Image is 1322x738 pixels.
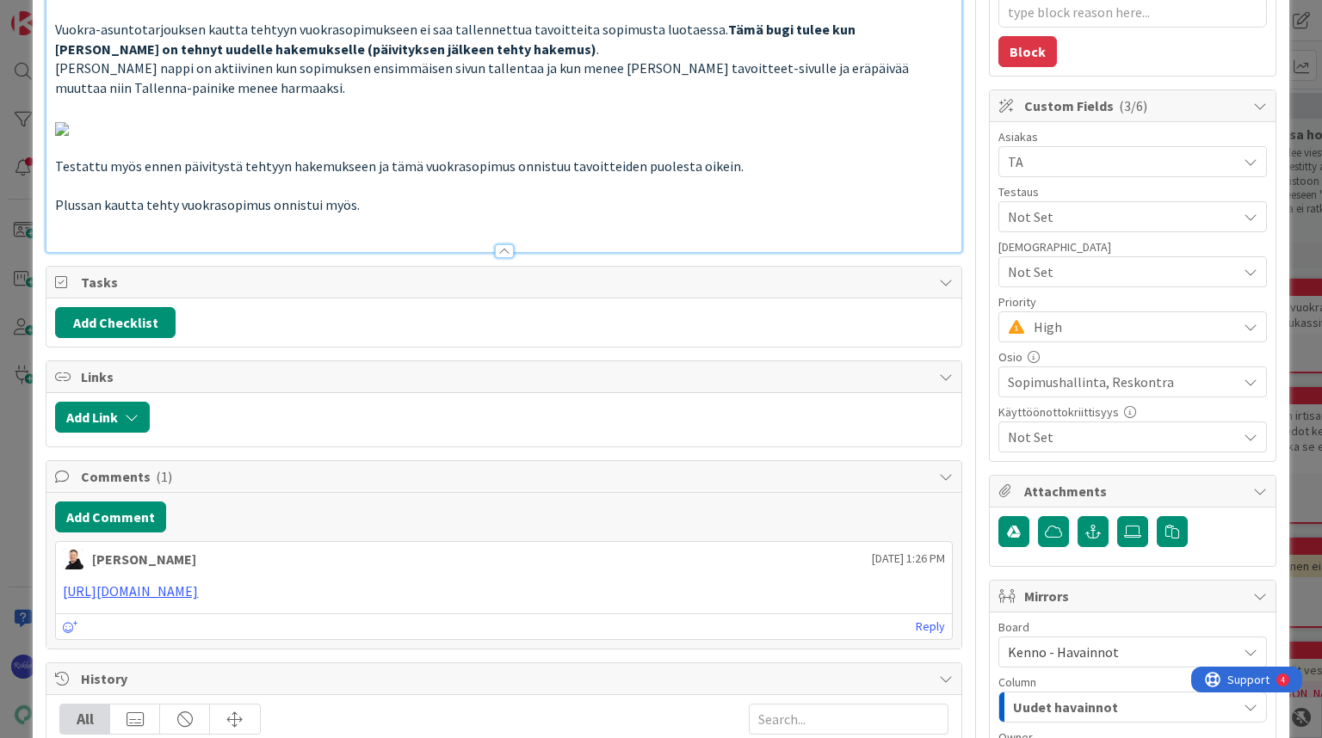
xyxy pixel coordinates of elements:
[63,582,198,600] a: [URL][DOMAIN_NAME]
[749,704,948,735] input: Search...
[998,241,1267,253] div: [DEMOGRAPHIC_DATA]
[1008,372,1237,392] span: Sopimushallinta, Reskontra
[55,157,744,175] span: Testattu myös ennen päivitystä tehtyyn hakemukseen ja tämä vuokrasopimus onnistuu tavoitteiden pu...
[998,131,1267,143] div: Asiakas
[1008,427,1237,447] span: Not Set
[156,468,172,485] span: ( 1 )
[55,21,858,58] strong: Tämä bugi tulee kun [PERSON_NAME] on tehnyt uudelle hakemukselle (päivityksen jälkeen tehty hakemus)
[1119,97,1147,114] span: ( 3/6 )
[55,196,360,213] span: Plussan kautta tehty vuokrasopimus onnistui myös.
[81,466,930,487] span: Comments
[998,186,1267,198] div: Testaus
[60,704,110,734] div: All
[81,366,930,387] span: Links
[916,616,945,637] a: Reply
[55,21,728,38] span: Vuokra-asuntotarjouksen kautta tehtyyn vuokrasopimukseen ei saa tallennettua tavoitteita sopimust...
[998,36,1057,67] button: Block
[998,406,1267,418] div: Käyttöönottokriittisyys
[998,621,1029,633] span: Board
[1008,643,1119,661] span: Kenno - Havainnot
[55,307,176,338] button: Add Checklist
[55,122,69,136] img: attachment
[90,7,94,21] div: 4
[998,351,1267,363] div: Osio
[1024,586,1245,606] span: Mirrors
[81,272,930,292] span: Tasks
[1034,315,1228,339] span: High
[1008,151,1237,172] span: TA
[81,668,930,689] span: History
[1024,481,1245,501] span: Attachments
[1013,696,1118,718] span: Uudet havainnot
[63,549,83,569] img: AN
[998,692,1267,723] button: Uudet havainnot
[55,59,911,96] span: [PERSON_NAME] nappi on aktiivinen kun sopimuksen ensimmäisen sivun tallentaa ja kun menee [PERSON...
[92,549,196,569] div: [PERSON_NAME]
[998,296,1267,308] div: Priority
[1024,95,1245,116] span: Custom Fields
[872,550,945,568] span: [DATE] 1:26 PM
[1008,261,1237,282] span: Not Set
[596,40,599,58] span: .
[55,501,166,532] button: Add Comment
[998,676,1036,688] span: Column
[1008,206,1237,227] span: Not Set
[36,3,78,23] span: Support
[55,402,150,433] button: Add Link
